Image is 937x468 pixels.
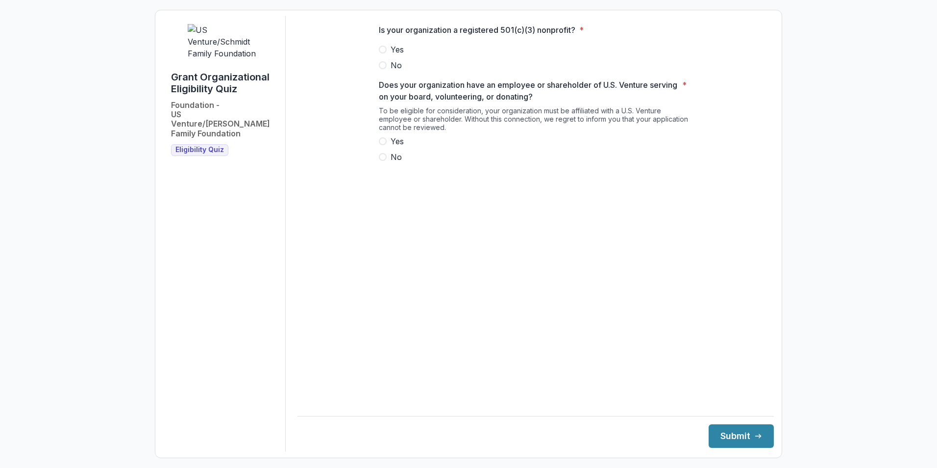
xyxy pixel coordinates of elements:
[171,71,277,95] h1: Grant Organizational Eligibility Quiz
[391,59,402,71] span: No
[171,101,277,138] h2: Foundation - US Venture/[PERSON_NAME] Family Foundation
[379,79,678,103] p: Does your organization have an employee or shareholder of U.S. Venture serving on your board, vol...
[379,106,692,135] div: To be eligible for consideration, your organization must be affiliated with a U.S. Venture employ...
[188,24,261,59] img: US Venture/Schmidt Family Foundation
[709,424,774,448] button: Submit
[391,135,404,147] span: Yes
[391,151,402,163] span: No
[391,44,404,55] span: Yes
[175,146,224,154] span: Eligibility Quiz
[379,24,575,36] p: Is your organization a registered 501(c)(3) nonprofit?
